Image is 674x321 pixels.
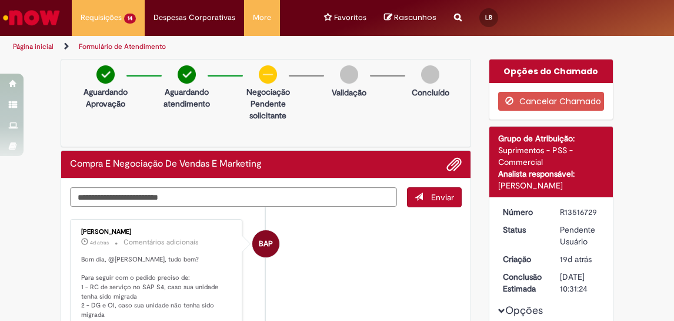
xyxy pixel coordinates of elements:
p: Aguardando Aprovação [84,86,128,110]
div: [PERSON_NAME] [498,180,605,191]
span: 4d atrás [90,239,109,246]
time: 10/09/2025 16:35:38 [560,254,592,264]
p: Validação [332,87,366,98]
p: Bom dia, @[PERSON_NAME], tudo bem? Para seguir com o pedido preciso de: 1 - RC de serviço no SAP ... [81,255,233,320]
dt: Conclusão Estimada [494,271,552,294]
p: Aguardando atendimento [164,86,210,110]
small: Comentários adicionais [124,237,199,247]
textarea: Digite sua mensagem aqui... [70,187,397,207]
div: 10/09/2025 16:35:38 [560,253,600,265]
span: More [253,12,271,24]
p: Concluído [412,87,449,98]
span: Favoritos [334,12,366,24]
a: No momento, sua lista de rascunhos tem 0 Itens [384,12,436,23]
div: Barbara Alves Pereira Pineli [252,230,279,257]
button: Adicionar anexos [446,157,462,172]
div: Opções do Chamado [489,59,613,83]
a: Página inicial [13,42,54,51]
time: 26/09/2025 09:13:29 [90,239,109,246]
span: Requisições [81,12,122,24]
div: Pendente Usuário [560,224,600,247]
div: Grupo de Atribuição: [498,133,605,144]
img: check-circle-green.png [178,65,196,84]
a: Formulário de Atendimento [79,42,166,51]
span: Rascunhos [394,12,436,23]
img: img-circle-grey.png [340,65,358,84]
span: 19d atrás [560,254,592,264]
div: [DATE] 10:31:24 [560,271,600,294]
ul: Trilhas de página [9,36,384,58]
div: [PERSON_NAME] [81,229,233,236]
dt: Número [494,206,552,218]
span: Enviar [431,192,454,203]
img: circle-minus.png [259,65,277,84]
div: R13516729 [560,206,600,218]
div: Suprimentos - PSS - Commercial [498,144,605,168]
img: img-circle-grey.png [421,65,439,84]
span: BAP [259,230,273,258]
img: ServiceNow [1,6,62,29]
span: 14 [124,14,136,24]
div: Analista responsável: [498,168,605,180]
img: check-circle-green.png [96,65,115,84]
dt: Criação [494,253,552,265]
span: Despesas Corporativas [154,12,235,24]
button: Enviar [407,187,462,207]
h2: Compra E Negociação De Vendas E Marketing Histórico de tíquete [70,159,262,170]
button: Cancelar Chamado [498,92,605,111]
dt: Status [494,224,552,236]
span: LB [485,14,492,21]
p: Pendente solicitante [246,98,290,121]
p: Negociação [246,86,290,98]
